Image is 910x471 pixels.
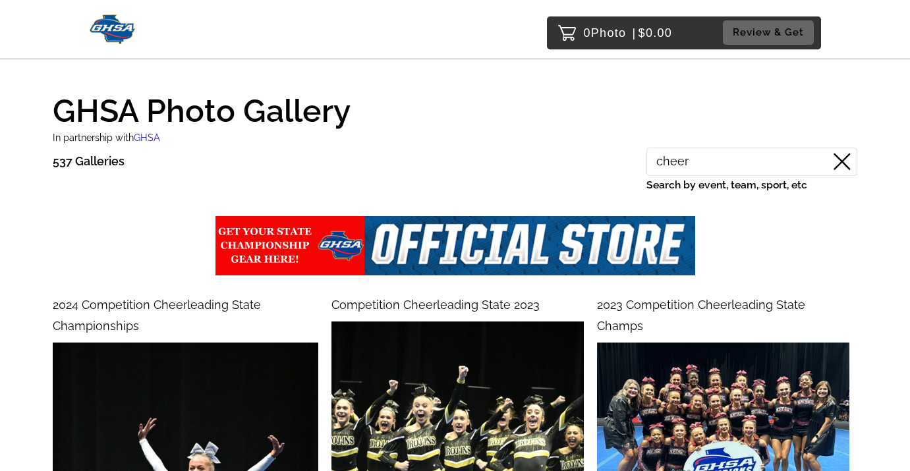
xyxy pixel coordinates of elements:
a: Review & Get [723,20,818,45]
p: 537 Galleries [53,151,125,172]
span: 2024 Competition Cheerleading State Championships [53,298,261,333]
span: 2023 Competition Cheerleading State Champs [597,298,805,333]
button: Review & Get [723,20,814,45]
span: | [633,26,637,40]
img: Snapphound Logo [90,14,136,44]
span: GHSA [134,132,160,143]
p: 0 $0.00 [584,22,673,43]
small: In partnership with [53,132,160,143]
span: Photo [591,22,627,43]
span: Competition Cheerleading State 2023 [331,298,540,312]
label: Search by event, team, sport, etc [646,176,857,194]
h1: GHSA Photo Gallery [53,83,857,126]
img: ghsa%2Fevents%2Fgallery%2Fundefined%2F5fb9f561-abbd-4c28-b40d-30de1d9e5cda [215,216,695,275]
